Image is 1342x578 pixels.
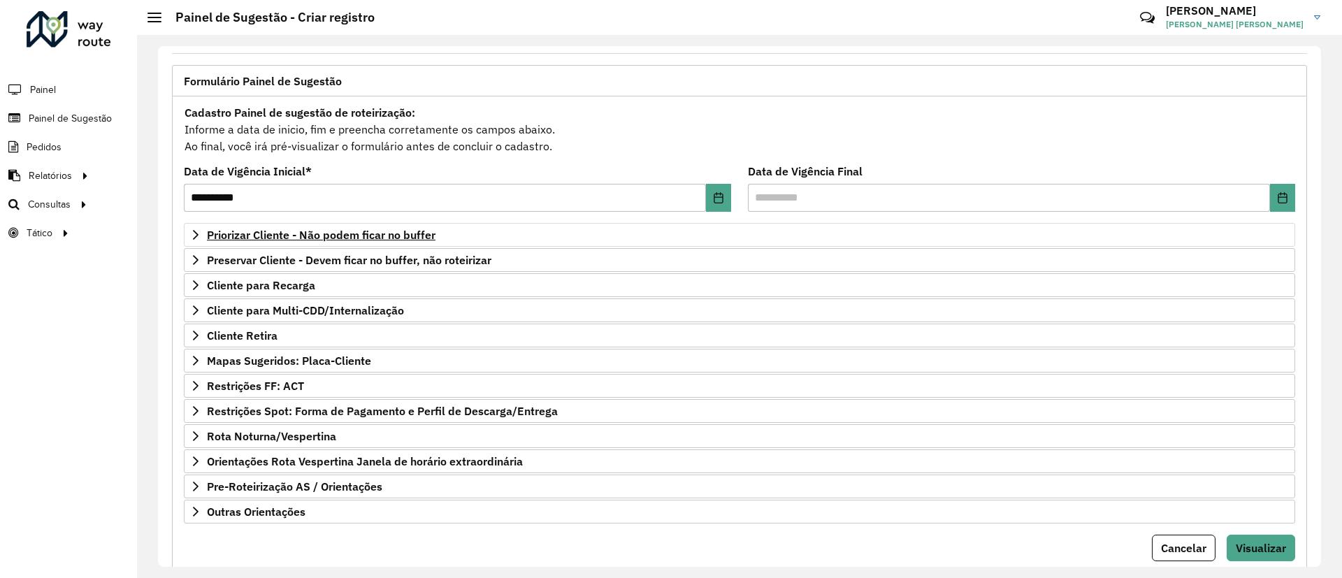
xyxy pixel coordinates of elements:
a: Restrições FF: ACT [184,374,1295,398]
a: Cliente para Multi-CDD/Internalização [184,298,1295,322]
button: Visualizar [1227,535,1295,561]
span: Outras Orientações [207,506,305,517]
strong: Cadastro Painel de sugestão de roteirização: [185,106,415,120]
label: Data de Vigência Inicial [184,163,312,180]
a: Rota Noturna/Vespertina [184,424,1295,448]
span: Preservar Cliente - Devem ficar no buffer, não roteirizar [207,254,491,266]
span: Priorizar Cliente - Não podem ficar no buffer [207,229,435,240]
span: Consultas [28,197,71,212]
span: Restrições Spot: Forma de Pagamento e Perfil de Descarga/Entrega [207,405,558,417]
span: [PERSON_NAME] [PERSON_NAME] [1166,18,1304,31]
span: Cancelar [1161,541,1206,555]
a: Outras Orientações [184,500,1295,523]
button: Choose Date [1270,184,1295,212]
span: Formulário Painel de Sugestão [184,75,342,87]
span: Rota Noturna/Vespertina [207,431,336,442]
span: Restrições FF: ACT [207,380,304,391]
h3: [PERSON_NAME] [1166,4,1304,17]
span: Tático [27,226,52,240]
span: Pre-Roteirização AS / Orientações [207,481,382,492]
button: Choose Date [706,184,731,212]
a: Restrições Spot: Forma de Pagamento e Perfil de Descarga/Entrega [184,399,1295,423]
span: Relatórios [29,168,72,183]
a: Preservar Cliente - Devem ficar no buffer, não roteirizar [184,248,1295,272]
span: Mapas Sugeridos: Placa-Cliente [207,355,371,366]
span: Pedidos [27,140,62,154]
span: Cliente para Multi-CDD/Internalização [207,305,404,316]
span: Painel [30,82,56,97]
a: Cliente Retira [184,324,1295,347]
span: Cliente Retira [207,330,277,341]
span: Orientações Rota Vespertina Janela de horário extraordinária [207,456,523,467]
a: Cliente para Recarga [184,273,1295,297]
label: Data de Vigência Final [748,163,863,180]
span: Painel de Sugestão [29,111,112,126]
a: Contato Rápido [1132,3,1162,33]
a: Priorizar Cliente - Não podem ficar no buffer [184,223,1295,247]
h2: Painel de Sugestão - Criar registro [161,10,375,25]
a: Pre-Roteirização AS / Orientações [184,475,1295,498]
span: Visualizar [1236,541,1286,555]
a: Orientações Rota Vespertina Janela de horário extraordinária [184,449,1295,473]
button: Cancelar [1152,535,1215,561]
span: Cliente para Recarga [207,280,315,291]
div: Informe a data de inicio, fim e preencha corretamente os campos abaixo. Ao final, você irá pré-vi... [184,103,1295,155]
a: Mapas Sugeridos: Placa-Cliente [184,349,1295,373]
